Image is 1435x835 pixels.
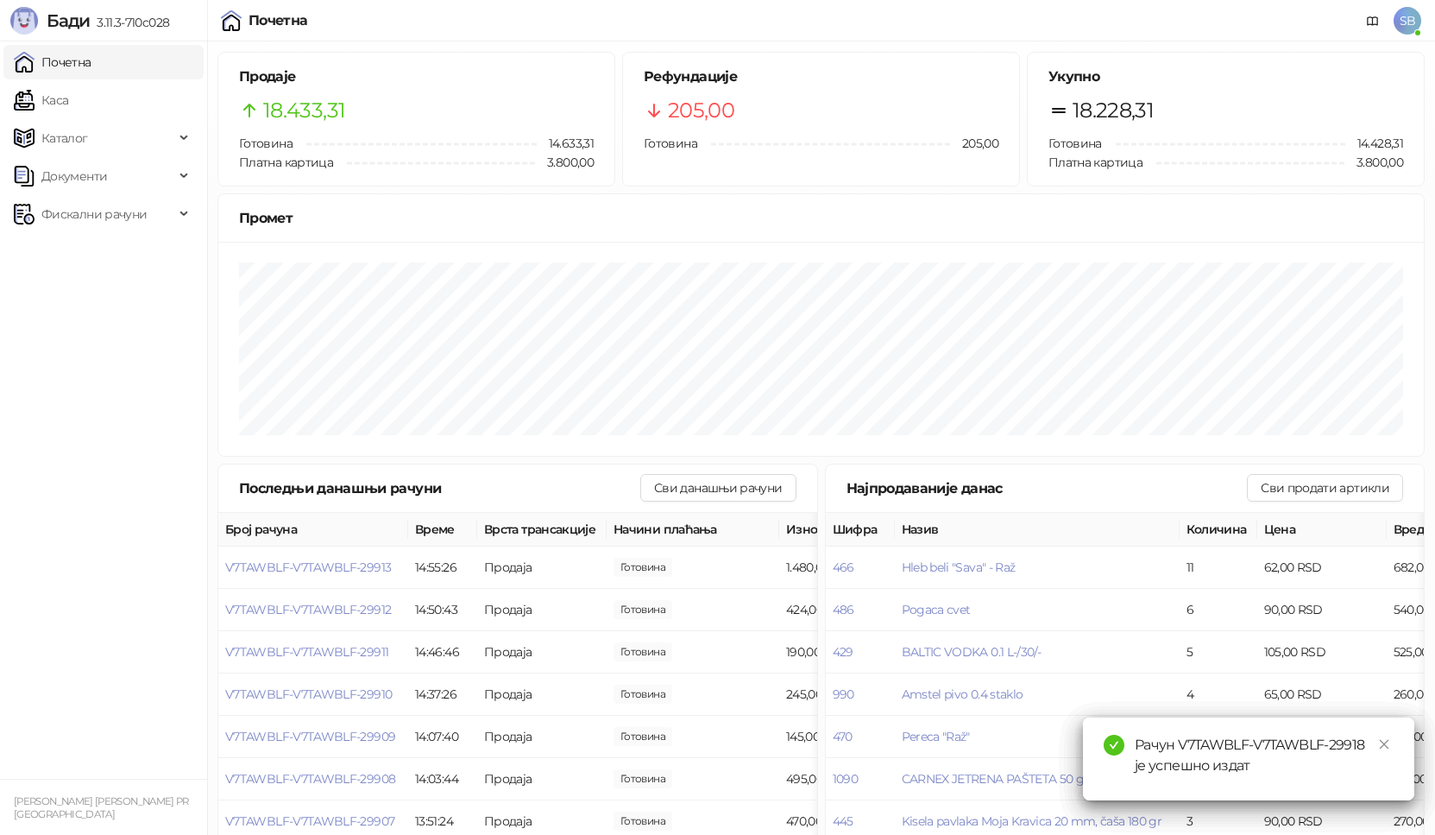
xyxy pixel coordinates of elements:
td: Продаја [477,716,607,758]
a: Почетна [14,45,91,79]
button: V7TAWBLF-V7TAWBLF-29913 [225,560,391,575]
span: Платна картица [239,155,333,170]
td: Продаја [477,631,607,674]
span: 424,00 [614,600,672,619]
button: V7TAWBLF-V7TAWBLF-29907 [225,813,394,829]
a: Каса [14,83,68,117]
span: 470,00 [614,812,672,831]
td: 424,00 RSD [779,589,909,631]
span: SB [1394,7,1421,35]
span: 145,00 [614,727,672,746]
td: 14:37:26 [408,674,477,716]
span: 245,00 [614,685,672,704]
td: 245,00 RSD [779,674,909,716]
span: Готовина [1048,136,1102,151]
div: Почетна [249,14,308,28]
span: Kisela pavlaka Moja Kravica 20 mm, čaša 180 gr [902,813,1162,829]
span: Каталог [41,121,88,155]
th: Време [408,513,477,547]
button: 445 [833,813,853,829]
span: V7TAWBLF-V7TAWBLF-29910 [225,686,392,702]
td: Продаја [477,674,607,716]
button: Hleb beli "Sava" - Raž [902,560,1016,575]
a: Документација [1359,7,1387,35]
td: 4 [1180,716,1257,758]
span: Готовина [239,136,293,151]
td: Продаја [477,589,607,631]
td: 14:55:26 [408,547,477,589]
div: Најпродаваније данас [847,478,1248,499]
button: V7TAWBLF-V7TAWBLF-29908 [225,771,395,787]
span: 14.428,31 [1345,134,1403,153]
button: V7TAWBLF-V7TAWBLF-29909 [225,729,395,744]
td: Продаја [477,547,607,589]
div: Рачун V7TAWBLF-V7TAWBLF-29918 је успешно издат [1135,735,1394,776]
span: 190,00 [614,642,672,661]
small: [PERSON_NAME] [PERSON_NAME] PR [GEOGRAPHIC_DATA] [14,795,189,820]
span: Бади [47,10,90,31]
button: 470 [833,729,853,744]
td: 6 [1180,589,1257,631]
button: 1090 [833,771,858,787]
span: check-circle [1104,735,1124,756]
button: 990 [833,686,854,702]
span: 205,00 [668,94,734,127]
img: Logo [10,7,38,35]
button: 466 [833,560,854,575]
div: Последњи данашњи рачуни [239,478,640,499]
span: 18.228,31 [1073,94,1154,127]
th: Начини плаћања [607,513,779,547]
span: 3.800,00 [535,153,594,172]
button: 486 [833,602,854,617]
th: Износ [779,513,909,547]
button: Pogaca cvet [902,602,971,617]
td: 145,00 RSD [779,716,909,758]
button: Сви данашњи рачуни [640,474,796,502]
h5: Продаје [239,66,594,87]
span: Фискални рачуни [41,197,147,231]
div: Промет [239,207,1403,229]
th: Шифра [826,513,895,547]
button: CARNEX JETRENA PAŠTETA 50 gr [902,771,1089,787]
span: Готовина [644,136,697,151]
td: 105,00 RSD [1257,631,1387,674]
span: 14.633,31 [537,134,594,153]
td: 1.480,00 RSD [779,547,909,589]
td: 62,00 RSD [1257,547,1387,589]
button: V7TAWBLF-V7TAWBLF-29912 [225,602,391,617]
h5: Рефундације [644,66,998,87]
span: 3.800,00 [1344,153,1403,172]
button: Pereca "Raž" [902,729,970,744]
td: 5 [1180,631,1257,674]
button: V7TAWBLF-V7TAWBLF-29911 [225,644,388,660]
button: BALTIC VODKA 0.1 L-/30/- [902,644,1042,660]
td: Продаја [477,758,607,800]
span: 18.433,31 [263,94,345,127]
th: Врста трансакције [477,513,607,547]
td: 14:46:46 [408,631,477,674]
button: 429 [833,644,853,660]
button: Amstel pivo 0.4 staklo [902,686,1023,702]
th: Назив [895,513,1180,547]
td: 11 [1180,547,1257,589]
span: 495,00 [614,769,672,788]
td: 190,00 RSD [779,631,909,674]
td: 45,00 RSD [1257,716,1387,758]
th: Цена [1257,513,1387,547]
span: 1.480,00 [614,558,672,577]
td: 495,00 RSD [779,758,909,800]
h5: Укупно [1048,66,1403,87]
td: 90,00 RSD [1257,589,1387,631]
a: Close [1375,735,1394,754]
